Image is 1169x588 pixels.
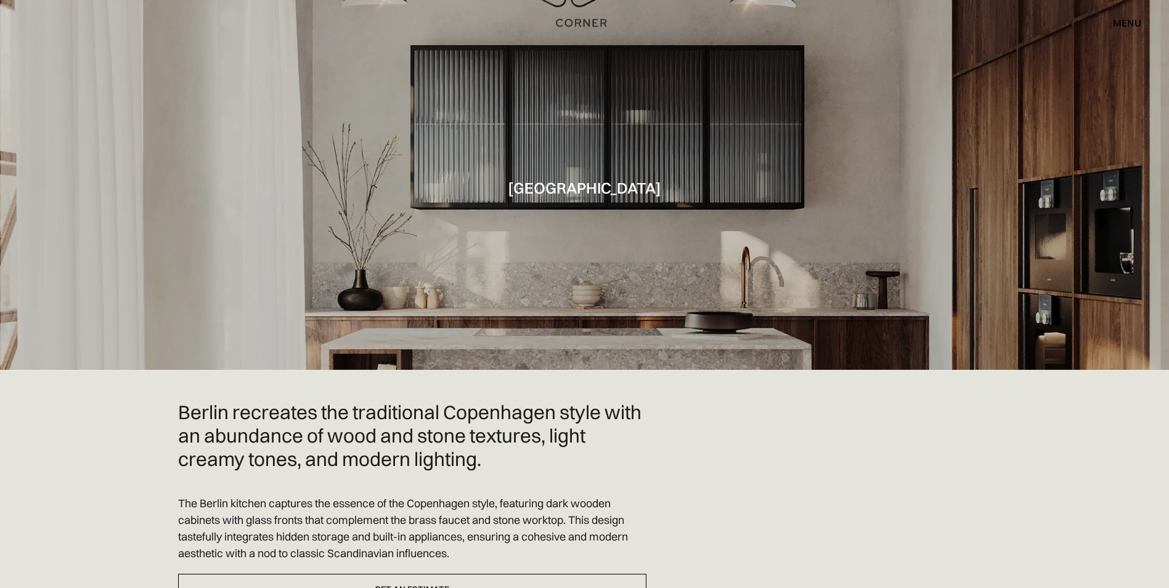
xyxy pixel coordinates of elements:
[1113,18,1141,28] div: menu
[540,15,629,31] a: home
[178,495,646,561] p: The Berlin kitchen captures the essence of the Copenhagen style, featuring dark wooden cabinets w...
[508,179,661,196] h1: [GEOGRAPHIC_DATA]
[1101,12,1141,33] div: menu
[178,401,646,470] h2: Berlin recreates the traditional Copenhagen style with an abundance of wood and stone textures, l...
